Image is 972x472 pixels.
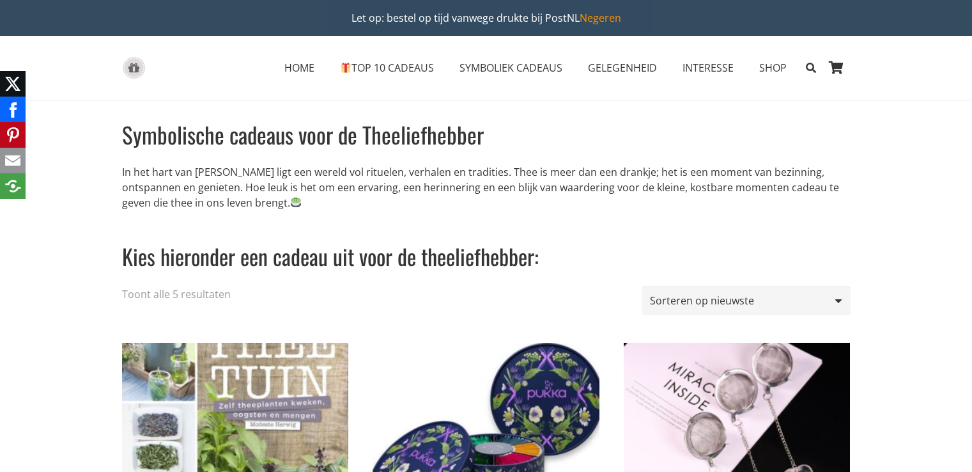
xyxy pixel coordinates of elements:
a: Winkelwagen [822,36,851,100]
a: SHOPSHOP Menu [746,52,799,84]
select: Winkelbestelling [642,287,850,315]
p: Toont alle 5 resultaten [122,287,231,302]
a: Zoeken [799,52,822,84]
a: 🎁TOP 10 CADEAUS🎁 TOP 10 CADEAUS Menu [327,52,447,84]
a: HOMEHOME Menu [272,52,327,84]
a: Negeren [580,11,621,25]
span: TOP 10 CADEAUS [340,61,434,75]
span: GELEGENHEID [588,61,657,75]
span: SHOP [759,61,787,75]
a: gift-box-icon-grey-inspirerendwinkelen [122,57,146,79]
img: 🍵 [291,197,301,207]
span: INTERESSE [683,61,734,75]
span: HOME [284,61,314,75]
h1: Symbolische cadeaus voor de Theeliefhebber [122,120,840,149]
p: In het hart van [PERSON_NAME] ligt een wereld vol rituelen, verhalen en tradities. Thee is meer d... [122,164,840,210]
a: GELEGENHEIDGELEGENHEID Menu [575,52,670,84]
h2: Kies hieronder een cadeau uit voor de theeliefhebber: [122,226,840,272]
img: 🎁 [341,63,351,73]
span: SYMBOLIEK CADEAUS [459,61,562,75]
a: SYMBOLIEK CADEAUSSYMBOLIEK CADEAUS Menu [447,52,575,84]
a: INTERESSEINTERESSE Menu [670,52,746,84]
